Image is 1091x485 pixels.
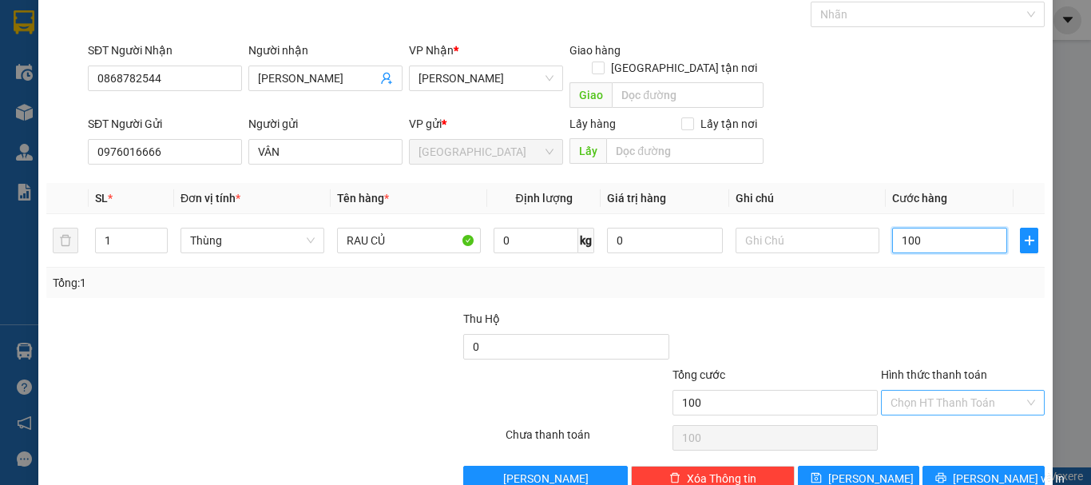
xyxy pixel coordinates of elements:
th: Ghi chú [729,183,886,214]
span: Lấy: [6,89,30,104]
span: Lấy [569,138,606,164]
span: Giao: [152,89,181,104]
label: Hình thức thanh toán [881,368,987,381]
span: user-add [380,72,393,85]
span: 0394304931 [152,66,248,86]
span: Đơn vị tính [181,192,240,205]
span: Cước hàng [892,192,947,205]
input: Ghi Chú [736,228,879,253]
button: delete [53,228,78,253]
span: Lấy tận nơi [694,115,764,133]
input: 0 [607,228,722,253]
span: Lấy hàng [569,117,616,130]
span: [PERSON_NAME] [152,44,283,64]
span: [GEOGRAPHIC_DATA] [6,24,149,42]
div: Người gửi [248,115,403,133]
span: CR: [6,111,29,129]
span: [PERSON_NAME] [152,24,265,42]
span: Tổng cước [672,368,725,381]
span: Giá trị hàng [607,192,666,205]
span: Giao [569,82,612,108]
span: VP Nhận [409,44,454,57]
span: delete [669,472,680,485]
input: VD: Bàn, Ghế [337,228,481,253]
div: SĐT Người Nhận [88,42,242,59]
span: plus [1021,234,1037,247]
p: Gửi: [6,9,149,42]
button: plus [1020,228,1038,253]
span: 200.000 [33,111,89,129]
div: Tổng: 1 [53,274,423,292]
span: Đà Lạt [419,140,553,164]
span: Kho Kiệt [419,66,553,90]
input: Dọc đường [612,82,764,108]
span: Thu Hộ [463,312,500,325]
span: Tên hàng [337,192,389,205]
div: VP gửi [409,115,563,133]
div: SĐT Người Gửi [88,115,242,133]
span: 0822115525 [6,66,102,86]
span: [GEOGRAPHIC_DATA] tận nơi [605,59,764,77]
span: save [811,472,822,485]
span: SL [95,192,108,205]
span: VI [6,44,22,64]
span: printer [935,472,946,485]
div: Người nhận [248,42,403,59]
span: CC: [145,111,177,129]
span: kg [578,228,594,253]
span: Thùng [190,229,315,252]
input: Dọc đường [606,138,764,164]
p: Nhận: [152,9,283,42]
span: 0 [169,111,177,129]
span: Định lượng [515,192,572,205]
span: Giao hàng [569,44,621,57]
div: Chưa thanh toán [504,426,671,454]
